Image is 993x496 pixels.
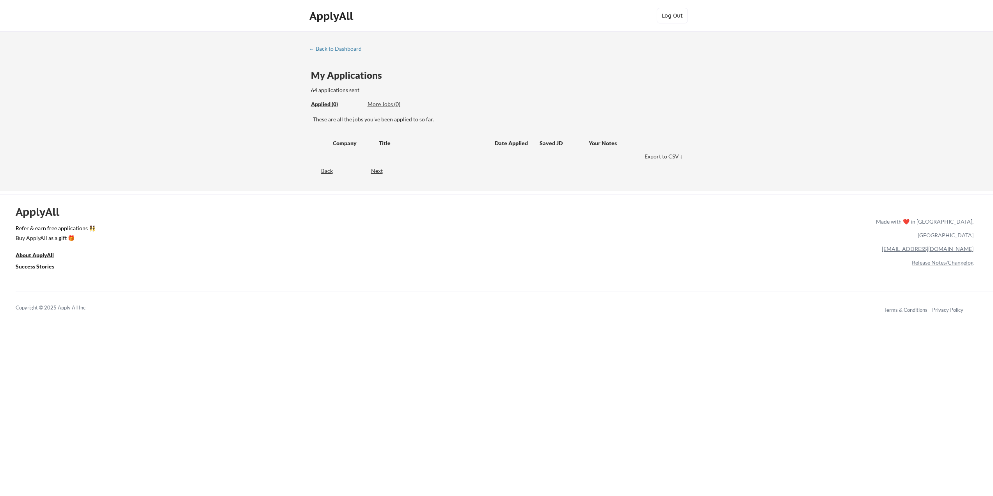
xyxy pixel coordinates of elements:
a: Privacy Policy [932,307,963,313]
div: Made with ❤️ in [GEOGRAPHIC_DATA], [GEOGRAPHIC_DATA] [873,215,973,242]
div: These are all the jobs you've been applied to so far. [313,116,685,123]
div: These are job applications we think you'd be a good fit for, but couldn't apply you to automatica... [368,100,425,108]
div: ← Back to Dashboard [309,46,368,52]
div: Back [309,167,333,175]
div: More Jobs (0) [368,100,425,108]
div: Date Applied [495,139,529,147]
div: Next [371,167,392,175]
div: Copyright © 2025 Apply All Inc [16,304,105,312]
a: ← Back to Dashboard [309,46,368,53]
u: About ApplyAll [16,252,54,258]
button: Log Out [657,8,688,23]
div: Your Notes [589,139,678,147]
div: My Applications [311,71,388,80]
a: Success Stories [16,262,65,272]
div: ApplyAll [16,205,68,219]
div: 64 applications sent [311,86,462,94]
a: Terms & Conditions [884,307,927,313]
a: Buy ApplyAll as a gift 🎁 [16,234,94,244]
div: ApplyAll [309,9,355,23]
div: Export to CSV ↓ [645,153,685,160]
a: Release Notes/Changelog [912,259,973,266]
a: Refer & earn free applications 👯‍♀️ [16,226,713,234]
div: Saved JD [540,136,589,150]
a: About ApplyAll [16,251,65,261]
div: Title [379,139,487,147]
u: Success Stories [16,263,54,270]
a: [EMAIL_ADDRESS][DOMAIN_NAME] [882,245,973,252]
div: Company [333,139,372,147]
div: Buy ApplyAll as a gift 🎁 [16,235,94,241]
div: Applied (0) [311,100,362,108]
div: These are all the jobs you've been applied to so far. [311,100,362,108]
